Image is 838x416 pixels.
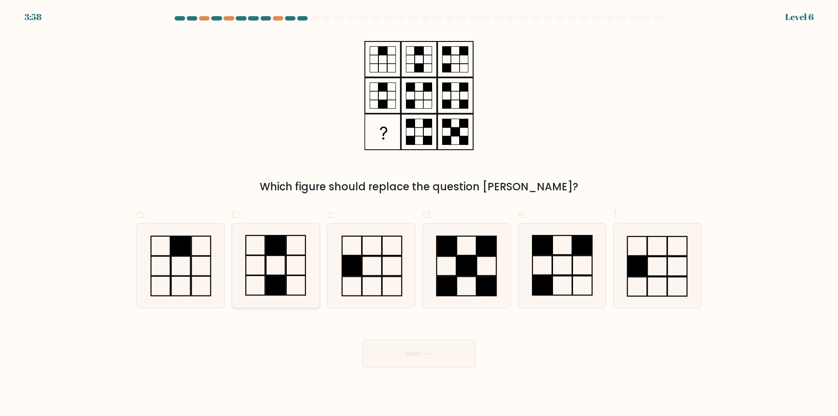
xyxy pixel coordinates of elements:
[232,206,242,223] span: b.
[362,340,476,368] button: Next
[518,206,528,223] span: e.
[613,206,619,223] span: f.
[24,10,41,24] div: 3:58
[327,206,337,223] span: c.
[785,10,814,24] div: Level 6
[141,179,697,195] div: Which figure should replace the question [PERSON_NAME]?
[422,206,433,223] span: d.
[136,206,147,223] span: a.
